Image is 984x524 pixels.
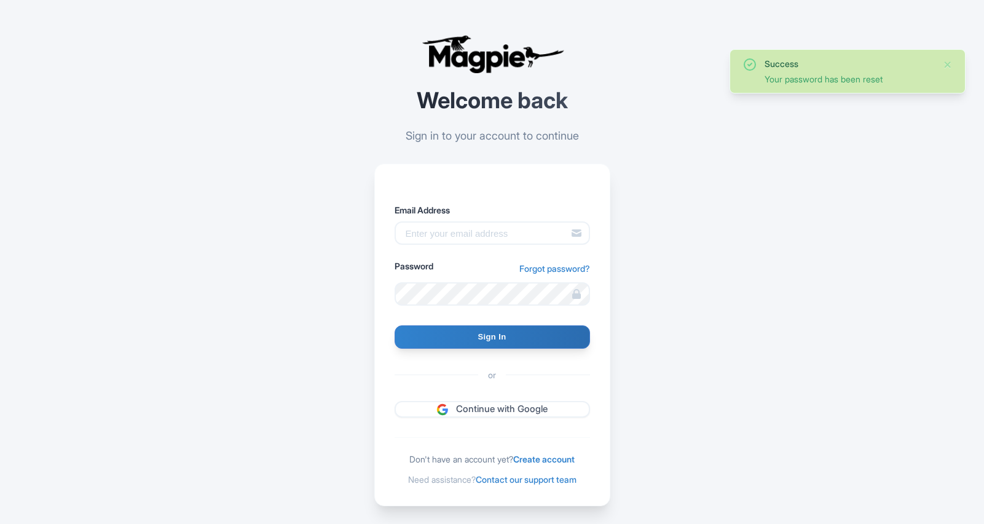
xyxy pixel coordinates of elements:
button: Close [943,57,953,72]
a: Forgot password? [519,262,590,275]
input: Sign In [395,325,590,349]
p: Sign in to your account to continue [374,127,610,144]
a: Contact our support team [476,474,577,485]
img: logo-ab69f6fb50320c5b225c76a69d11143b.png [419,34,566,74]
a: Create account [513,454,575,464]
input: Enter your email address [395,221,590,245]
label: Password [395,260,433,272]
div: Your password has been reset [765,73,933,85]
div: Success [765,57,933,70]
h2: Welcome back [374,89,610,113]
span: or [478,368,506,381]
div: Don't have an account yet? [395,453,590,466]
div: Need assistance? [395,473,590,486]
a: Continue with Google [395,401,590,418]
label: Email Address [395,204,590,216]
